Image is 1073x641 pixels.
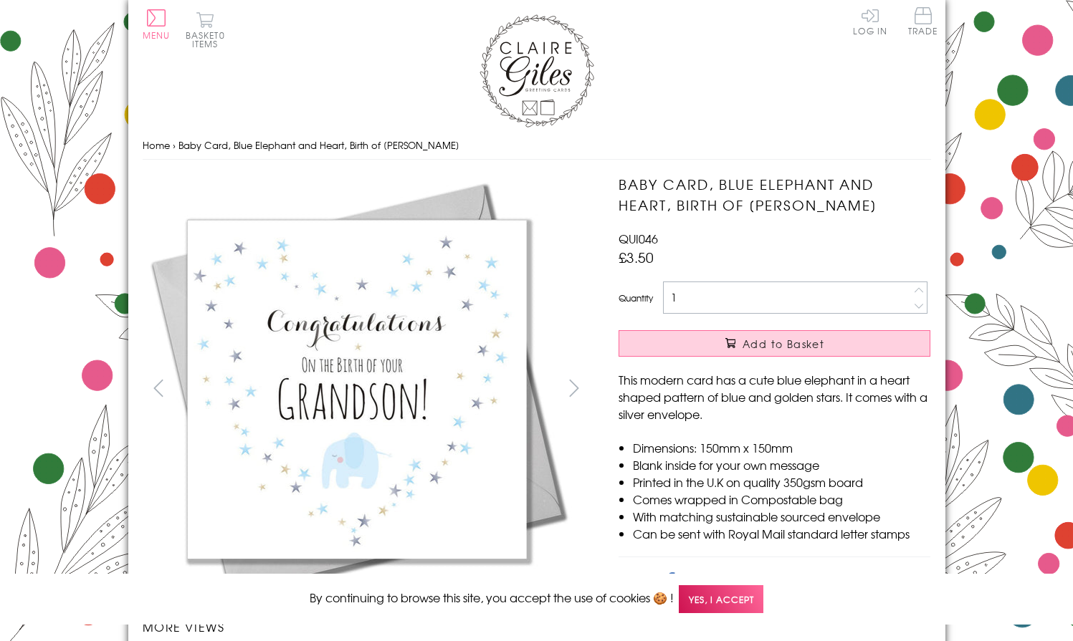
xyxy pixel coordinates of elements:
button: next [558,372,590,404]
span: › [173,138,176,152]
img: Baby Card, Blue Elephant and Heart, Birth of Grandson [143,174,573,604]
span: Baby Card, Blue Elephant and Heart, Birth of [PERSON_NAME] [178,138,459,152]
span: Trade [908,7,938,35]
span: QUI046 [619,230,658,247]
nav: breadcrumbs [143,131,931,160]
label: Quantity [619,291,653,304]
a: Trade [908,7,938,38]
span: Menu [143,29,171,42]
h1: Baby Card, Blue Elephant and Heart, Birth of [PERSON_NAME] [619,174,930,216]
button: Basket0 items [186,11,225,48]
a: Home [143,138,170,152]
span: Yes, I accept [679,585,763,613]
span: 0 items [192,29,225,50]
li: With matching sustainable sourced envelope [633,508,930,525]
li: Blank inside for your own message [633,456,930,473]
p: This modern card has a cute blue elephant in a heart shaped pattern of blue and golden stars. It ... [619,371,930,423]
button: prev [143,372,175,404]
button: Menu [143,9,171,39]
li: Comes wrapped in Compostable bag [633,491,930,508]
button: Add to Basket [619,330,930,357]
span: Add to Basket [743,337,824,351]
a: Log In [853,7,887,35]
li: Can be sent with Royal Mail standard letter stamps [633,525,930,542]
h3: More views [143,618,591,635]
li: Dimensions: 150mm x 150mm [633,439,930,456]
span: £3.50 [619,247,654,267]
img: Claire Giles Greetings Cards [480,14,594,127]
li: Printed in the U.K on quality 350gsm board [633,473,930,491]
